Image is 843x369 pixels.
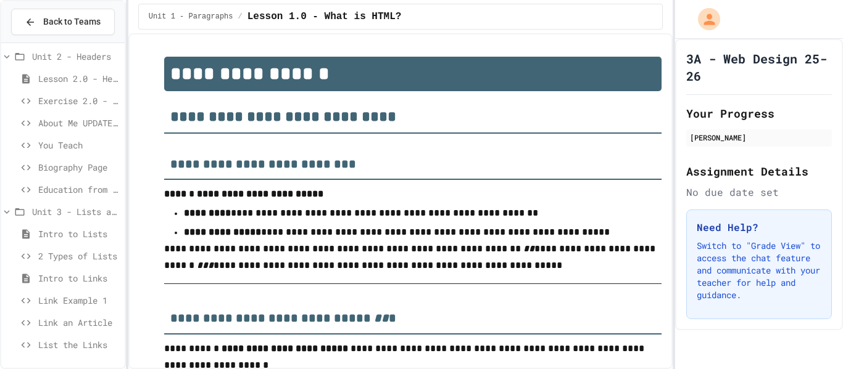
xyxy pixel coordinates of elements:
[690,132,828,143] div: [PERSON_NAME]
[686,50,832,84] h1: 3A - Web Design 25-26
[686,185,832,200] div: No due date set
[38,139,120,152] span: You Teach
[38,94,120,107] span: Exercise 2.0 - Header Practice
[32,50,120,63] span: Unit 2 - Headers
[38,227,120,240] span: Intro to Lists
[32,205,120,218] span: Unit 3 - Lists and Links
[38,183,120,196] span: Education from Scratch
[697,220,821,235] h3: Need Help?
[11,9,115,35] button: Back to Teams
[247,9,402,24] span: Lesson 1.0 - What is HTML?
[38,338,120,351] span: List the Links
[38,316,120,329] span: Link an Article
[697,240,821,301] p: Switch to "Grade View" to access the chat feature and communicate with your teacher for help and ...
[43,15,101,28] span: Back to Teams
[38,249,120,262] span: 2 Types of Lists
[38,161,120,174] span: Biography Page
[686,105,832,122] h2: Your Progress
[38,72,120,85] span: Lesson 2.0 - Headers
[149,12,233,22] span: Unit 1 - Paragraphs
[686,163,832,180] h2: Assignment Details
[38,272,120,285] span: Intro to Links
[38,116,120,129] span: About Me UPDATE with Headers
[685,5,723,33] div: My Account
[38,294,120,307] span: Link Example 1
[238,12,243,22] span: /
